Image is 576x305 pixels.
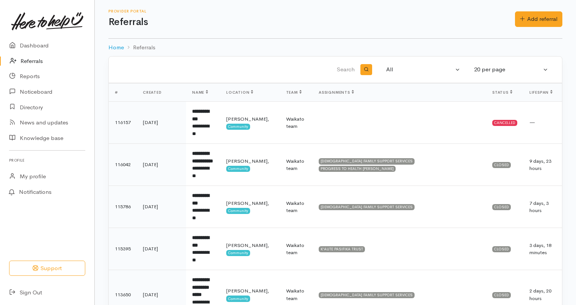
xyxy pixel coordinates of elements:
[319,292,415,298] div: [DEMOGRAPHIC_DATA] FAMILY SUPPORT SERVICES
[143,203,158,210] time: [DATE]
[492,204,511,210] div: Closed
[319,166,396,172] div: PROGRESS TO HEALTH [PERSON_NAME]
[319,204,415,210] div: [DEMOGRAPHIC_DATA] FAMILY SUPPORT SERVICES
[515,11,562,27] a: Add referral
[319,158,415,164] div: [DEMOGRAPHIC_DATA] FAMILY SUPPORT SERVICES
[492,120,517,126] div: Cancelled
[286,157,307,172] div: Waikato team
[529,200,549,214] span: 7 days, 3 hours
[492,292,511,298] div: Closed
[9,155,85,165] h6: Profile
[319,246,365,252] div: K'AUTE PASIFIKA TRUST
[137,83,186,102] th: Created
[226,288,269,294] span: [PERSON_NAME],
[386,65,454,74] div: All
[143,291,158,298] time: [DATE]
[226,250,250,256] span: Community
[109,102,137,144] td: 116157
[108,39,562,57] nav: breadcrumb
[143,119,158,126] time: [DATE]
[286,200,307,214] div: Waikato team
[108,17,515,28] h1: Referrals
[474,65,542,74] div: 20 per page
[226,90,253,95] span: Location
[529,242,551,256] span: 3 days, 18 minutes
[109,83,137,102] th: #
[226,124,250,130] span: Community
[492,246,511,252] div: Closed
[382,62,465,77] button: All
[226,296,250,302] span: Community
[492,162,511,168] div: Closed
[118,61,356,79] input: Search
[529,288,551,302] span: 2 days, 20 hours
[109,186,137,228] td: 115786
[286,90,302,95] span: Team
[529,158,551,172] span: 9 days, 23 hours
[109,228,137,270] td: 115395
[226,200,269,206] span: [PERSON_NAME],
[226,208,250,214] span: Community
[286,287,307,302] div: Waikato team
[226,242,269,248] span: [PERSON_NAME],
[109,144,137,186] td: 116042
[108,9,515,13] h6: Provider Portal
[124,43,155,52] li: Referrals
[492,90,512,95] span: Status
[226,158,269,164] span: [PERSON_NAME],
[108,43,124,52] a: Home
[192,90,208,95] span: Name
[523,102,562,144] td: —
[226,116,269,122] span: [PERSON_NAME],
[9,261,85,276] button: Support
[143,245,158,252] time: [DATE]
[470,62,553,77] button: 20 per page
[286,115,307,130] div: Waikato team
[286,242,307,256] div: Waikato team
[143,161,158,168] time: [DATE]
[226,166,250,172] span: Community
[319,90,354,95] span: Assignments
[529,90,553,95] span: Lifespan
